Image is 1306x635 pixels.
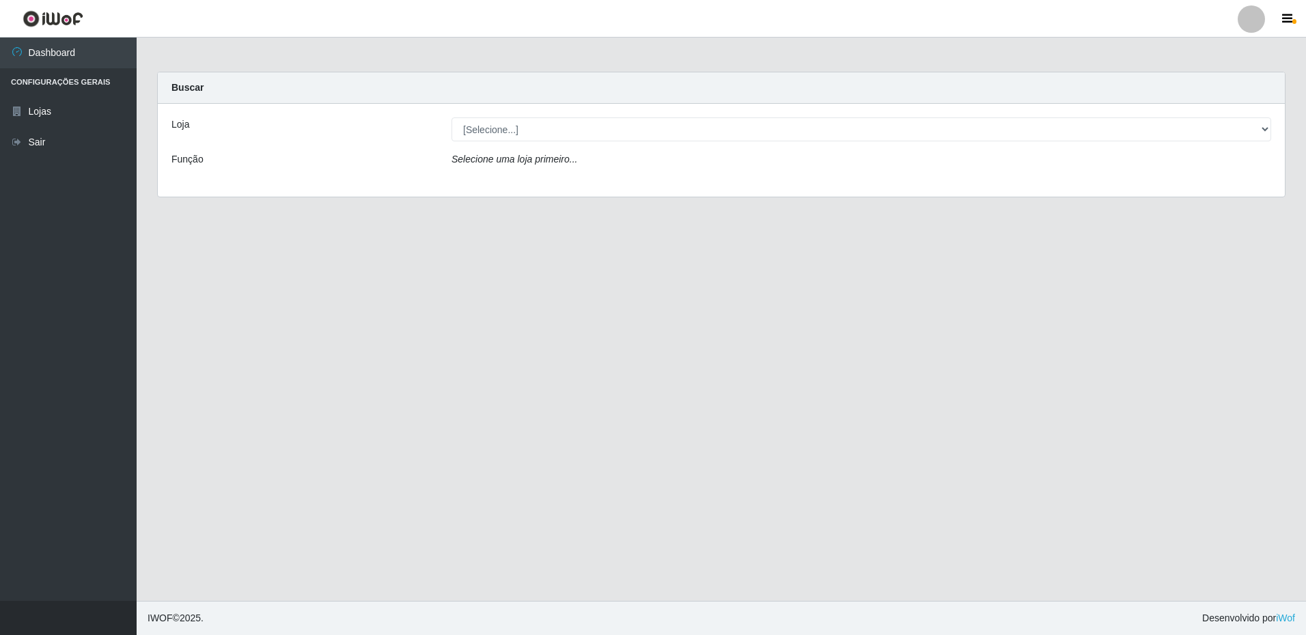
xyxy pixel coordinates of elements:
span: IWOF [148,612,173,623]
i: Selecione uma loja primeiro... [451,154,577,165]
span: Desenvolvido por [1202,611,1295,625]
label: Loja [171,117,189,132]
a: iWof [1276,612,1295,623]
span: © 2025 . [148,611,204,625]
label: Função [171,152,204,167]
img: CoreUI Logo [23,10,83,27]
strong: Buscar [171,82,204,93]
